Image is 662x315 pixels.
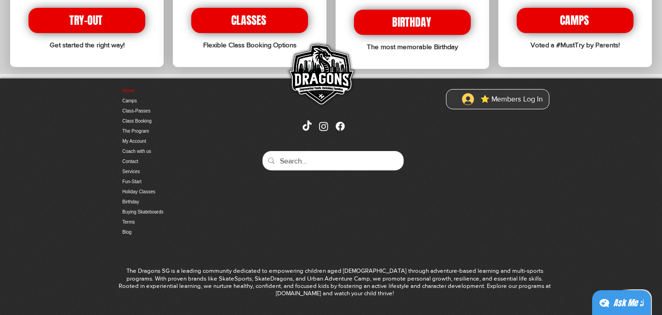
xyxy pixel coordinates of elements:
[191,8,308,33] a: CLASSES
[354,10,471,35] a: BIRTHDAY
[203,41,297,49] span: Flexible Class Booking Options
[283,38,359,113] img: Skate Dragons logo with the slogan 'Empowering Youth, Enriching Families' in Singapore.
[122,136,219,146] a: My Account
[301,120,346,132] ul: Social Bar
[122,126,219,136] a: The Program
[122,146,219,157] a: Coach with us
[392,15,431,30] span: BIRTHDAY
[122,217,219,227] a: Terms
[367,43,458,51] span: The most memorable Birthday
[280,151,384,172] input: Search...
[122,177,219,187] a: Fun-Start
[456,90,549,108] button: ⭐ Members Log In
[560,13,589,28] span: CAMPS
[531,41,620,49] span: Voted a #MustTry by Parents!
[122,227,219,237] a: Blog
[29,8,145,33] a: TRY-OUT
[50,41,125,49] span: Get started the right way!
[122,86,219,237] nav: Site
[122,187,219,197] a: Holiday Classes
[69,13,103,28] span: TRY-OUT
[231,13,266,28] span: CLASSES
[122,86,219,96] a: Home
[477,94,546,104] span: ⭐ Members Log In
[122,157,219,167] a: Contact
[517,8,633,33] a: CAMPS
[122,167,219,177] a: Services
[122,116,219,126] a: Class Booking
[122,106,219,116] a: Class-Passes
[122,197,219,207] a: Birthday
[122,207,219,217] a: Buying Skateboards
[122,96,219,106] a: Camps
[613,297,644,309] div: Ask Me ;)
[119,267,551,297] span: The Dragons SG is a leading community dedicated to empowering children aged [DEMOGRAPHIC_DATA] th...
